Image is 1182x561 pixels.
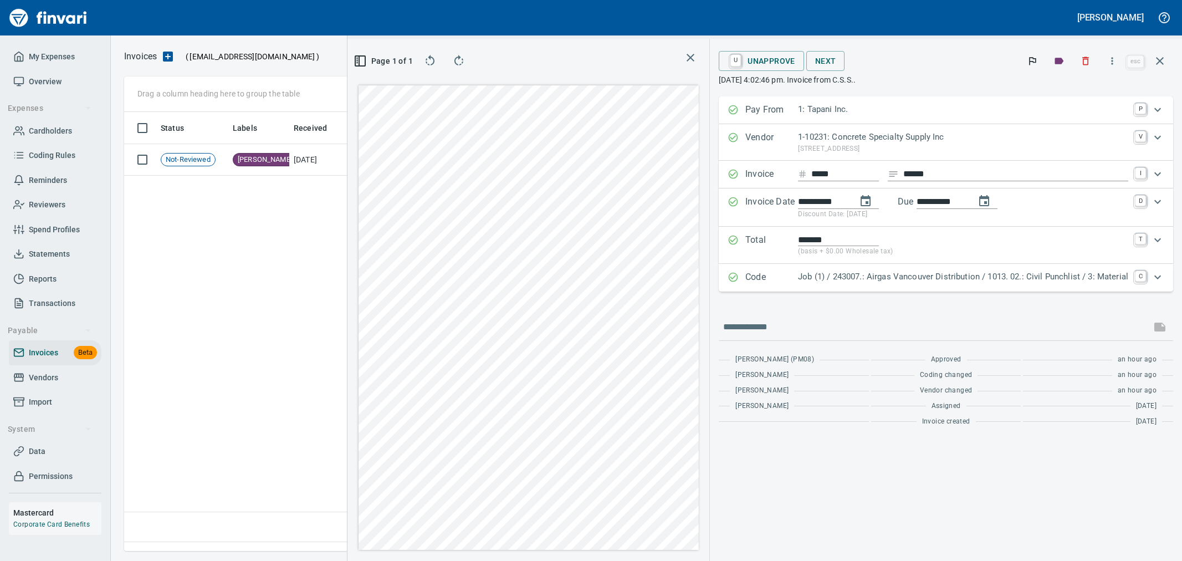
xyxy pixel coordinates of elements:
p: Vendor [745,131,798,154]
span: Approved [931,354,961,365]
p: (basis + $0.00 Wholesale tax) [798,246,1128,257]
button: change due date [971,188,997,215]
span: Close invoice [1124,48,1173,74]
p: Code [745,271,798,285]
span: Reviewers [29,198,65,212]
a: C [1135,271,1146,282]
span: [EMAIL_ADDRESS][DOMAIN_NAME] [188,51,316,62]
div: Expand [719,188,1173,227]
a: T [1135,233,1146,244]
a: Cardholders [9,119,101,144]
a: Spend Profiles [9,217,101,242]
button: change date [852,188,879,215]
a: Reviewers [9,192,101,217]
span: [DATE] [1136,401,1157,412]
span: an hour ago [1118,385,1157,396]
div: Expand [719,264,1173,292]
a: Statements [9,242,101,267]
span: Permissions [29,470,73,483]
span: Payable [8,324,91,338]
span: Transactions [29,297,75,310]
button: Payable [3,320,96,341]
span: Cardholders [29,124,72,138]
a: Vendors [9,365,101,390]
span: [PERSON_NAME] [735,385,789,396]
h6: Mastercard [13,507,101,519]
p: Total [745,233,798,257]
button: Upload an Invoice [157,50,179,63]
span: Status [161,121,184,135]
span: Reminders [29,174,67,187]
div: Expand [719,96,1173,124]
a: Corporate Card Benefits [13,521,90,528]
div: Expand [719,161,1173,188]
a: Coding Rules [9,143,101,168]
img: Finvari [7,4,90,31]
button: Discard [1073,49,1098,73]
span: Next [815,54,836,68]
a: D [1135,195,1146,206]
a: P [1135,103,1146,114]
span: Labels [233,121,272,135]
span: Assigned [932,401,961,412]
a: Reminders [9,168,101,193]
a: Transactions [9,291,101,316]
span: Coding changed [920,370,973,381]
h5: [PERSON_NAME] [1077,12,1144,23]
span: [PERSON_NAME] [735,370,789,381]
span: Import [29,395,52,409]
span: Invoices [29,346,58,360]
span: Vendor changed [920,385,973,396]
p: [DATE] 4:02:46 pm. Invoice from C.S.S.. [719,74,1173,85]
a: InvoicesBeta [9,340,101,365]
p: Job (1) / 243007.: Airgas Vancouver Distribution / 1013. 02.: Civil Punchlist / 3: Material [798,271,1128,283]
a: My Expenses [9,44,101,69]
span: Page 1 of 1 [361,54,408,68]
p: Discount Date: [DATE] [798,209,1128,220]
p: 1: Tapani Inc. [798,103,1128,116]
div: Expand [719,227,1173,264]
span: Unapprove [728,52,795,70]
button: Next [806,51,845,72]
span: Overview [29,75,62,89]
span: [DATE] [1136,416,1157,427]
span: Invoice created [922,416,970,427]
a: V [1135,131,1146,142]
p: Invoices [124,50,157,63]
span: System [8,422,91,436]
p: Invoice [745,167,798,182]
svg: Invoice number [798,167,807,181]
td: [DATE] [289,144,350,176]
span: an hour ago [1118,370,1157,381]
span: This records your message into the invoice and notifies anyone mentioned [1147,314,1173,340]
span: [PERSON_NAME] [233,155,296,165]
p: [STREET_ADDRESS] [798,144,1128,155]
p: Due [898,195,950,208]
button: [PERSON_NAME] [1074,9,1147,26]
button: More [1100,49,1124,73]
div: Expand [719,124,1173,161]
span: Labels [233,121,257,135]
span: Statements [29,247,70,261]
span: Coding Rules [29,149,75,162]
span: Reports [29,272,57,286]
p: Invoice Date [745,195,798,220]
span: Expenses [8,101,91,115]
span: My Expenses [29,50,75,64]
p: Pay From [745,103,798,118]
a: esc [1127,55,1144,68]
span: [PERSON_NAME] [735,401,789,412]
a: U [730,54,741,67]
span: Status [161,121,198,135]
button: Page 1 of 1 [356,51,412,71]
nav: breadcrumb [124,50,157,63]
p: Drag a column heading here to group the table [137,88,300,99]
span: Not-Reviewed [161,155,215,165]
button: UUnapprove [719,51,804,71]
a: Reports [9,267,101,292]
a: Overview [9,69,101,94]
span: Data [29,445,45,458]
button: Labels [1047,49,1071,73]
button: Expenses [3,98,96,119]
